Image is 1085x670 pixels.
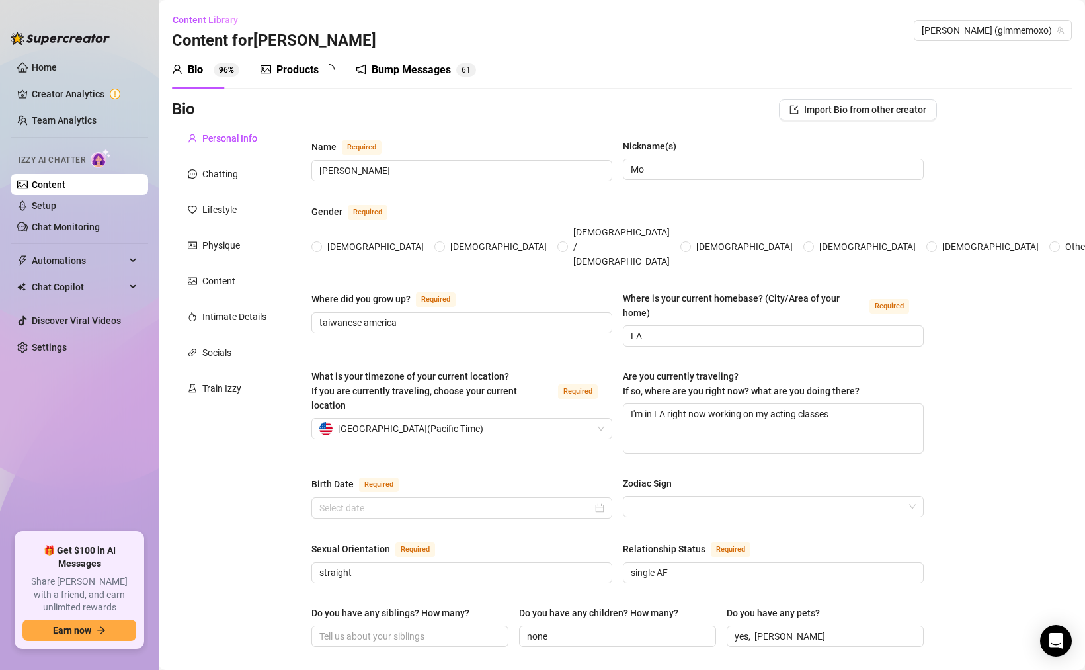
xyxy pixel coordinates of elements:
label: Do you have any children? How many? [519,606,688,620]
div: Chatting [202,167,238,181]
span: [DEMOGRAPHIC_DATA] [445,239,552,254]
input: Do you have any children? How many? [527,629,705,644]
div: Do you have any children? How many? [519,606,678,620]
img: Chat Copilot [17,282,26,292]
input: Relationship Status [631,565,913,580]
span: thunderbolt [17,255,28,266]
label: Relationship Status [623,541,765,557]
div: Socials [202,345,231,360]
div: Intimate Details [202,310,266,324]
input: Do you have any pets? [735,629,913,644]
div: Physique [202,238,240,253]
a: Discover Viral Videos [32,315,121,326]
span: experiment [188,384,197,393]
span: Import Bio from other creator [804,105,926,115]
span: [GEOGRAPHIC_DATA] ( Pacific Time ) [338,419,483,439]
span: [DEMOGRAPHIC_DATA] [691,239,798,254]
input: Do you have any siblings? How many? [319,629,498,644]
span: user [188,134,197,143]
span: Required [395,542,435,557]
div: Gender [311,204,342,219]
span: Content Library [173,15,238,25]
label: Where is your current homebase? (City/Area of your home) [623,291,924,320]
span: user [172,64,182,75]
span: Are you currently traveling? If so, where are you right now? what are you doing there? [623,371,860,396]
div: Train Izzy [202,381,241,396]
div: Bump Messages [372,62,451,78]
textarea: I'm in LA right now working on my acting classes [623,404,923,453]
span: Required [558,384,598,399]
sup: 61 [456,63,476,77]
input: Sexual Orientation [319,565,602,580]
span: Automations [32,250,126,271]
div: Nickname(s) [623,139,676,153]
a: Team Analytics [32,115,97,126]
span: 1 [466,65,471,75]
a: Setup [32,200,56,211]
div: Name [311,140,337,154]
div: Products [276,62,319,78]
span: Required [711,542,750,557]
img: logo-BBDzfeDw.svg [11,32,110,45]
a: Creator Analytics exclamation-circle [32,83,138,105]
span: heart [188,205,197,214]
span: Share [PERSON_NAME] with a friend, and earn unlimited rewards [22,575,136,614]
h3: Content for [PERSON_NAME] [172,30,376,52]
div: Relationship Status [623,542,705,556]
label: Sexual Orientation [311,541,450,557]
div: Content [202,274,235,288]
label: Name [311,139,396,155]
input: Where is your current homebase? (City/Area of your home) [631,329,913,343]
span: picture [188,276,197,286]
input: Where did you grow up? [319,315,602,330]
label: Nickname(s) [623,139,686,153]
span: 6 [462,65,466,75]
span: idcard [188,241,197,250]
sup: 96% [214,63,239,77]
button: Import Bio from other creator [779,99,937,120]
div: Birth Date [311,477,354,491]
input: Nickname(s) [631,162,913,177]
button: Content Library [172,9,249,30]
h3: Bio [172,99,195,120]
input: Name [319,163,602,178]
span: loading [324,64,335,75]
span: Required [348,205,387,220]
div: Personal Info [202,131,257,146]
span: picture [261,64,271,75]
label: Do you have any siblings? How many? [311,606,479,620]
a: Chat Monitoring [32,222,100,232]
div: Sexual Orientation [311,542,390,556]
span: notification [356,64,366,75]
span: message [188,169,197,179]
label: Where did you grow up? [311,291,470,307]
a: Home [32,62,57,73]
button: Earn nowarrow-right [22,620,136,641]
span: team [1057,26,1065,34]
a: Settings [32,342,67,353]
img: us [319,422,333,435]
img: AI Chatter [91,149,111,168]
div: Do you have any siblings? How many? [311,606,469,620]
label: Zodiac Sign [623,476,681,491]
span: Earn now [53,625,91,636]
span: Required [416,292,456,307]
input: Birth Date [319,501,592,515]
span: What is your timezone of your current location? If you are currently traveling, choose your curre... [311,371,517,411]
div: Where is your current homebase? (City/Area of your home) [623,291,864,320]
span: link [188,348,197,357]
span: Required [869,299,909,314]
div: Bio [188,62,203,78]
span: Chat Copilot [32,276,126,298]
span: [DEMOGRAPHIC_DATA] [937,239,1044,254]
span: arrow-right [97,626,106,635]
span: import [789,105,799,114]
span: fire [188,312,197,321]
a: Content [32,179,65,190]
div: Do you have any pets? [727,606,820,620]
label: Birth Date [311,476,413,492]
div: Lifestyle [202,202,237,217]
div: Open Intercom Messenger [1040,625,1072,657]
div: Zodiac Sign [623,476,672,491]
span: Required [359,478,399,492]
